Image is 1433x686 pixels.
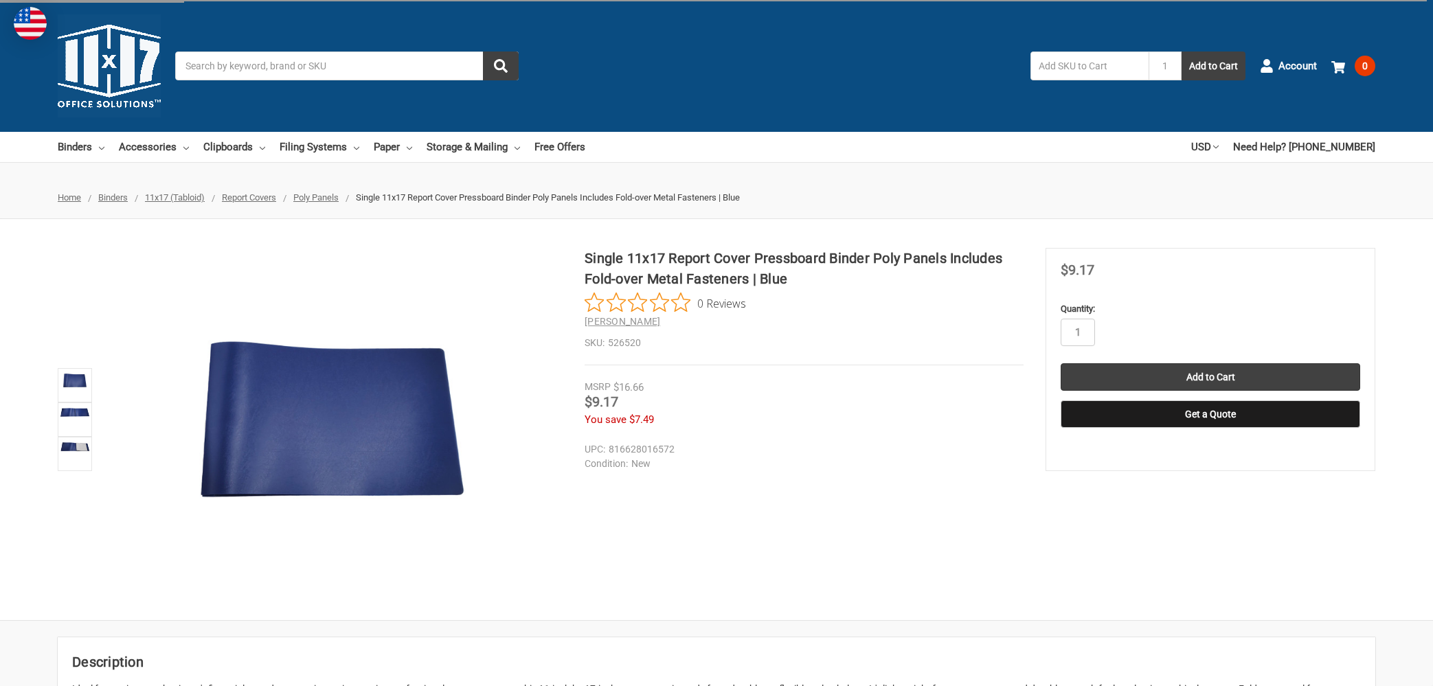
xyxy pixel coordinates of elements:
dt: UPC: [585,442,605,457]
dt: Condition: [585,457,628,471]
dd: 526520 [585,336,1023,350]
img: Single 11x17 Report Cover Pressboard Binder Poly Panels Includes Fold-over Metal Fasteners | Blue [161,301,504,537]
a: 0 [1331,48,1375,84]
dd: 816628016572 [585,442,1017,457]
h2: Description [72,652,1361,672]
span: 0 Reviews [697,293,746,313]
a: Storage & Mailing [427,132,520,162]
a: Report Covers [222,192,276,203]
a: USD [1191,132,1219,162]
dd: New [585,457,1017,471]
a: Binders [98,192,128,203]
div: MSRP [585,380,611,394]
input: Search by keyword, brand or SKU [175,52,519,80]
a: Clipboards [203,132,265,162]
h1: Single 11x17 Report Cover Pressboard Binder Poly Panels Includes Fold-over Metal Fasteners | Blue [585,248,1023,289]
a: Filing Systems [280,132,359,162]
span: Single 11x17 Report Cover Pressboard Binder Poly Panels Includes Fold-over Metal Fasteners | Blue [356,192,740,203]
img: Ruby Paulina 11x17 Pressboard Binder [60,439,90,454]
span: $9.17 [585,393,618,410]
button: Rated 0 out of 5 stars from 0 reviews. Jump to reviews. [585,293,746,313]
input: Add to Cart [1061,363,1360,391]
img: duty and tax information for United States [14,7,47,40]
span: 0 [1355,56,1375,76]
a: [PERSON_NAME] [585,316,660,327]
label: Quantity: [1061,302,1360,316]
span: You save [585,413,627,426]
input: Add SKU to Cart [1030,52,1149,80]
a: Accessories [119,132,189,162]
a: Binders [58,132,104,162]
button: Add to Cart [1182,52,1245,80]
img: Single 11x17 Report Cover Pressboard Binder Poly Panels Includes Fold-over Metal Fasteners | Blue [60,405,90,420]
a: Home [58,192,81,203]
button: Get a Quote [1061,400,1360,428]
img: 11x17.com [58,14,161,117]
a: Poly Panels [293,192,339,203]
span: $7.49 [629,413,654,426]
span: $9.17 [1061,262,1094,278]
a: 11x17 (Tabloid) [145,192,205,203]
a: Free Offers [534,132,585,162]
a: Need Help? [PHONE_NUMBER] [1233,132,1375,162]
span: Account [1278,58,1317,74]
a: Paper [374,132,412,162]
span: $16.66 [613,381,644,393]
a: Account [1260,48,1317,84]
img: Single 11x17 Report Cover Pressboard Binder Poly Panels Includes Fold-over Metal Fasteners | Blue [60,370,90,391]
dt: SKU: [585,336,605,350]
